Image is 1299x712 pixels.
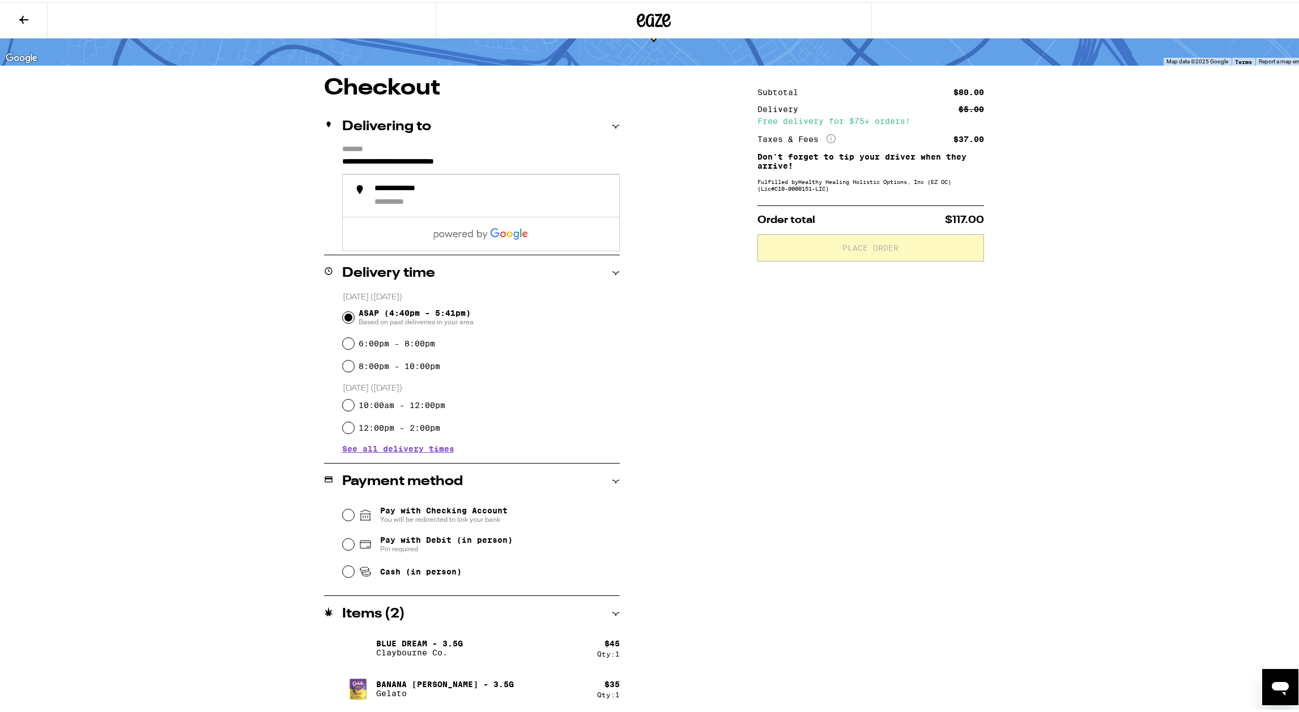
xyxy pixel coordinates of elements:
label: 6:00pm - 8:00pm [359,337,435,346]
div: $80.00 [953,86,984,94]
a: Open this area in Google Maps (opens a new window) [3,49,40,63]
p: Don't forget to tip your driver when they arrive! [757,150,984,168]
span: Pin required [380,542,513,551]
iframe: Button to launch messaging window, conversation in progress [1262,667,1298,703]
span: Cash (in person) [380,565,462,574]
span: $117.00 [945,213,984,223]
div: $37.00 [953,133,984,141]
p: Blue Dream - 3.5g [376,637,463,646]
p: [DATE] ([DATE]) [343,381,620,392]
a: Terms [1235,56,1252,63]
span: Place Order [842,242,898,250]
button: Place Order [757,232,984,259]
img: Blue Dream - 3.5g [342,630,374,662]
p: Gelato [376,687,514,696]
span: Order total [757,213,815,223]
div: Qty: 1 [597,689,620,696]
h2: Payment method [342,473,463,486]
p: Claybourne Co. [376,646,463,655]
div: Subtotal [757,86,806,94]
div: $ 35 [604,677,620,687]
img: Google [3,49,40,63]
h2: Delivering to [342,118,431,131]
span: Pay with Debit (in person) [380,533,513,542]
label: 12:00pm - 2:00pm [359,421,440,430]
label: 10:00am - 12:00pm [359,398,445,408]
h2: Delivery time [342,264,435,278]
p: Banana [PERSON_NAME] - 3.5g [376,677,514,687]
img: Banana Runtz - 3.5g [342,671,374,702]
div: Taxes & Fees [757,132,836,142]
h2: Items ( 2 ) [342,605,405,619]
span: Map data ©2025 Google [1166,56,1228,62]
button: See all delivery times [342,443,454,451]
span: You will be redirected to link your bank [380,513,508,522]
label: 8:00pm - 10:00pm [359,359,440,368]
div: $5.00 [959,103,984,111]
span: ASAP (4:40pm - 5:41pm) [359,306,474,324]
p: [DATE] ([DATE]) [343,290,620,301]
div: $ 45 [604,637,620,646]
div: Qty: 1 [597,648,620,655]
div: Delivery [757,103,806,111]
h1: Checkout [324,75,620,97]
div: Fulfilled by Healthy Healing Holistic Options, Inc (EZ OC) (Lic# C10-0000151-LIC ) [757,176,984,190]
span: Based on past deliveries in your area [359,315,474,324]
span: Pay with Checking Account [380,504,508,522]
div: Free delivery for $75+ orders! [757,115,984,123]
